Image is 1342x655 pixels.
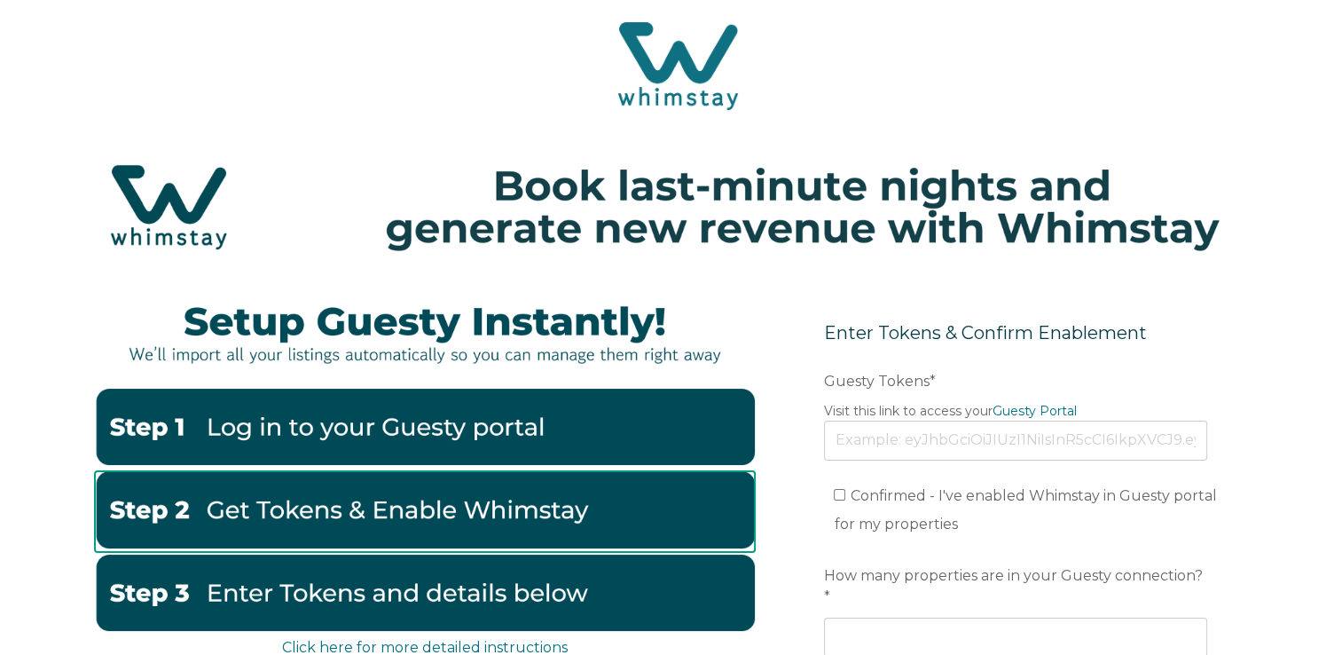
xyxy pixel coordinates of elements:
[824,421,1207,460] input: Example: eyJhbGciOiJIUzI1NiIsInR5cCI6IkpXVCJ9.eyJ0b2tlbklkIjoiNjQ2NjA0ODdiNWE1Njg1NzkyMGNjYThkIiw...
[834,487,1217,533] span: Confirmed - I've enabled Whimstay in Guesty portal for my properties
[993,403,1077,419] a: Guesty Portal
[95,471,755,548] img: GuestyTokensandenable
[824,367,930,395] span: Guesty Tokens
[18,138,1324,276] img: Hubspot header for SSOB (4)
[824,402,1207,421] legend: Visit this link to access your
[95,389,755,465] img: Guestystep1-2
[95,555,755,631] img: EnterbelowGuesty
[834,489,845,501] input: Confirmed - I've enabled Whimstay in Guesty portal for my properties
[824,562,1203,589] span: How many properties are in your Guesty connection?
[95,282,755,382] img: instantlyguesty
[824,322,1147,343] span: Enter Tokens & Confirm Enablement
